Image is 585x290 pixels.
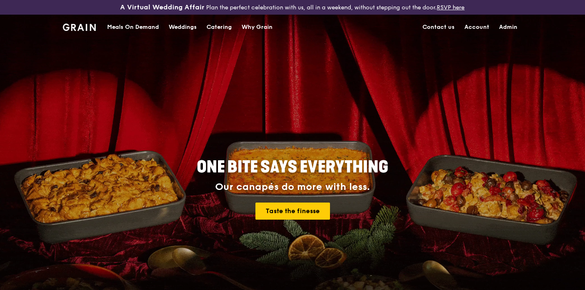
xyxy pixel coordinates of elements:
[418,15,460,39] a: Contact us
[197,157,388,177] span: ONE BITE SAYS EVERYTHING
[255,203,330,220] a: Taste the finesse
[120,3,205,11] h3: A Virtual Wedding Affair
[146,181,439,193] div: Our canapés do more with less.
[460,15,494,39] a: Account
[63,24,96,31] img: Grain
[97,3,487,11] div: Plan the perfect celebration with us, all in a weekend, without stepping out the door.
[107,15,159,39] div: Meals On Demand
[207,15,232,39] div: Catering
[437,4,464,11] a: RSVP here
[202,15,237,39] a: Catering
[63,14,96,39] a: GrainGrain
[237,15,277,39] a: Why Grain
[169,15,197,39] div: Weddings
[164,15,202,39] a: Weddings
[242,15,273,39] div: Why Grain
[494,15,522,39] a: Admin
